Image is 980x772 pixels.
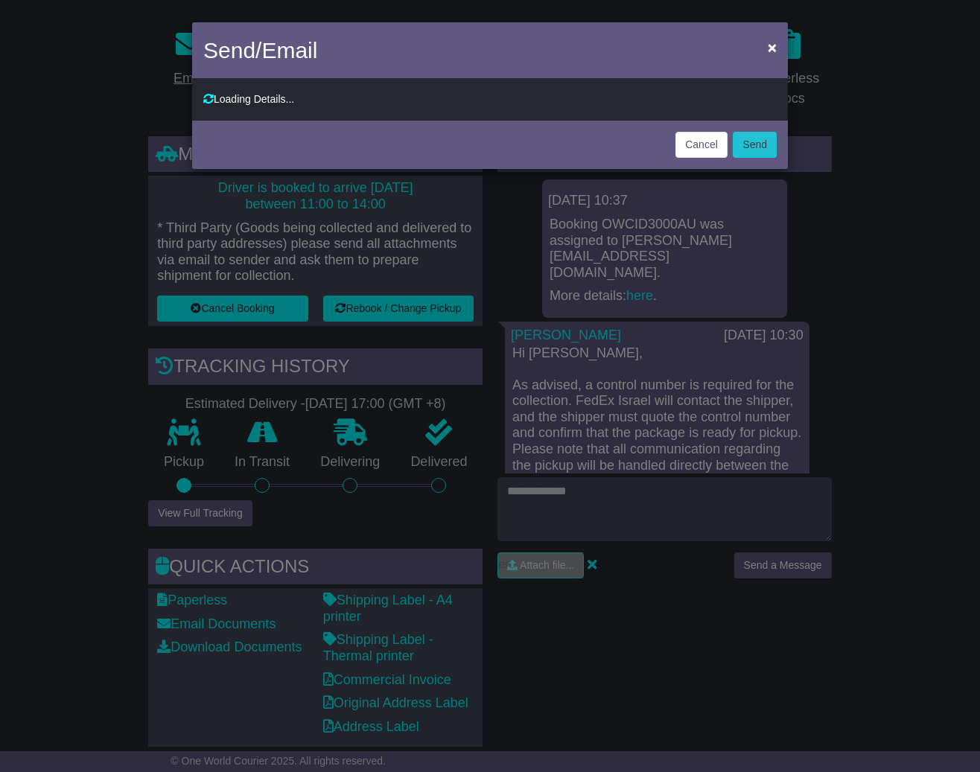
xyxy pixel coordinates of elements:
button: Close [760,32,784,63]
h4: Send/Email [203,34,317,67]
button: Cancel [675,132,728,158]
span: × [768,39,777,56]
div: Loading Details... [203,93,777,106]
button: Send [733,132,777,158]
